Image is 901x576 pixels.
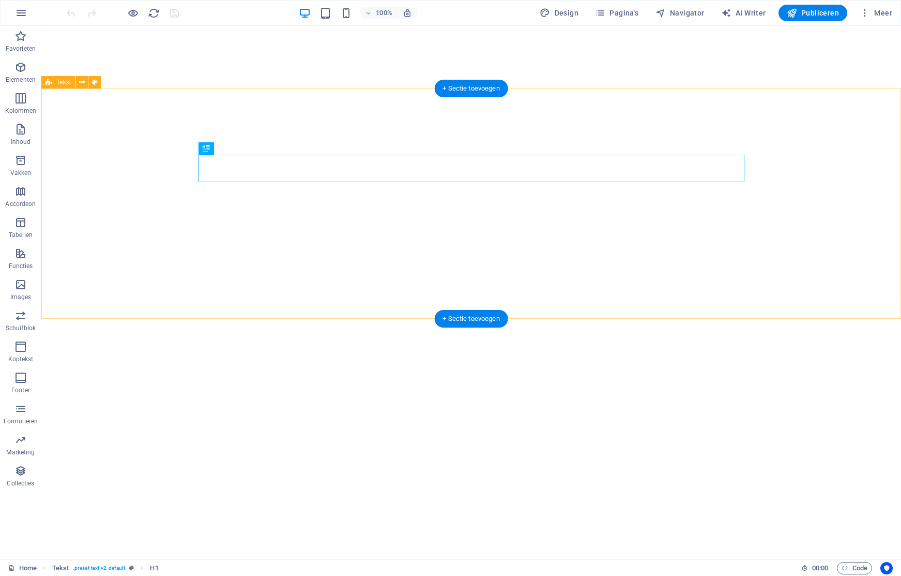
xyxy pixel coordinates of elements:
button: Code [837,562,872,574]
span: Klik om te selecteren, dubbelklik om te bewerken [52,562,69,574]
span: Meer [860,8,892,18]
i: Dit element is een aanpasbare voorinstelling [129,565,134,571]
div: Design (Ctrl+Alt+Y) [536,5,583,21]
button: reload [147,7,160,19]
button: AI Writer [717,5,770,21]
p: Accordeon [5,200,36,208]
span: Navigator [655,8,705,18]
nav: breadcrumb [52,562,159,574]
button: Meer [856,5,896,21]
p: Koptekst [8,355,34,363]
span: . preset-text-v2-default [73,562,125,574]
span: Tekst [56,79,71,85]
p: Favorieten [6,45,36,53]
button: Navigator [651,5,709,21]
i: Stel bij het wijzigen van de grootte van de weergegeven website automatisch het juist zoomniveau ... [403,8,412,18]
i: Pagina opnieuw laden [148,7,160,19]
button: Design [536,5,583,21]
button: Usercentrics [880,562,893,574]
p: Functies [9,262,33,270]
button: 100% [360,7,397,19]
p: Collecties [7,479,34,488]
p: Inhoud [11,138,31,146]
h6: Sessietijd [801,562,829,574]
p: Elementen [6,76,36,84]
span: : [819,564,821,572]
p: Schuifblok [6,324,36,332]
button: Pagina's [591,5,643,21]
span: Pagina's [595,8,639,18]
span: Design [540,8,578,18]
p: Marketing [6,448,35,456]
span: Klik om te selecteren, dubbelklik om te bewerken [150,562,158,574]
span: 00 00 [812,562,828,574]
p: Formulieren [4,417,38,425]
a: Klik om selectie op te heffen, dubbelklik om Pagina's te open [8,562,37,574]
p: Footer [11,386,30,394]
h6: 100% [376,7,392,19]
div: + Sectie toevoegen [434,80,508,97]
button: Klik hier om de voorbeeldmodus te verlaten en verder te gaan met bewerken [127,7,139,19]
span: AI Writer [721,8,766,18]
p: Vakken [10,169,32,177]
span: Publiceren [787,8,839,18]
p: Kolommen [5,107,37,115]
p: Images [10,293,32,301]
p: Tabellen [9,231,33,239]
div: + Sectie toevoegen [434,310,508,328]
button: Publiceren [778,5,847,21]
span: Code [842,562,867,574]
